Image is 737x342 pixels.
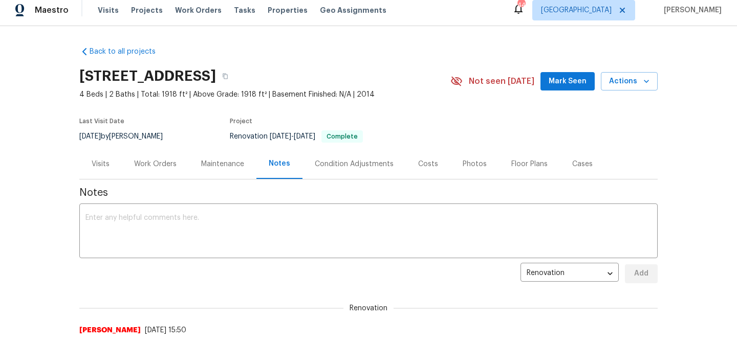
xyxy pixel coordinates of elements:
div: Notes [269,158,290,169]
span: [PERSON_NAME] [660,5,722,15]
div: Condition Adjustments [315,159,394,169]
span: - [270,133,315,140]
div: by [PERSON_NAME] [79,130,175,143]
div: Maintenance [201,159,244,169]
span: Actions [609,75,649,88]
button: Actions [601,72,658,91]
div: Floor Plans [511,159,548,169]
span: [DATE] [79,133,101,140]
div: Work Orders [134,159,177,169]
span: Renovation [343,303,394,313]
div: Visits [92,159,110,169]
div: Renovation [521,261,619,286]
span: Geo Assignments [320,5,386,15]
span: Projects [131,5,163,15]
span: Properties [268,5,308,15]
div: Cases [572,159,593,169]
button: Copy Address [216,67,234,85]
h2: [STREET_ADDRESS] [79,71,216,81]
span: [GEOGRAPHIC_DATA] [541,5,612,15]
span: Notes [79,188,658,198]
span: [PERSON_NAME] [79,325,141,335]
span: [DATE] 15:50 [145,327,186,334]
span: [DATE] [294,133,315,140]
span: Mark Seen [549,75,587,88]
div: Photos [463,159,487,169]
span: Maestro [35,5,69,15]
span: Visits [98,5,119,15]
span: Not seen [DATE] [469,76,534,86]
span: Complete [322,133,362,140]
span: [DATE] [270,133,291,140]
span: Work Orders [175,5,222,15]
div: Costs [418,159,438,169]
span: Tasks [234,7,255,14]
button: Mark Seen [540,72,595,91]
span: Project [230,118,252,124]
span: 4 Beds | 2 Baths | Total: 1918 ft² | Above Grade: 1918 ft² | Basement Finished: N/A | 2014 [79,89,450,100]
a: Back to all projects [79,47,178,57]
span: Renovation [230,133,363,140]
span: Last Visit Date [79,118,124,124]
